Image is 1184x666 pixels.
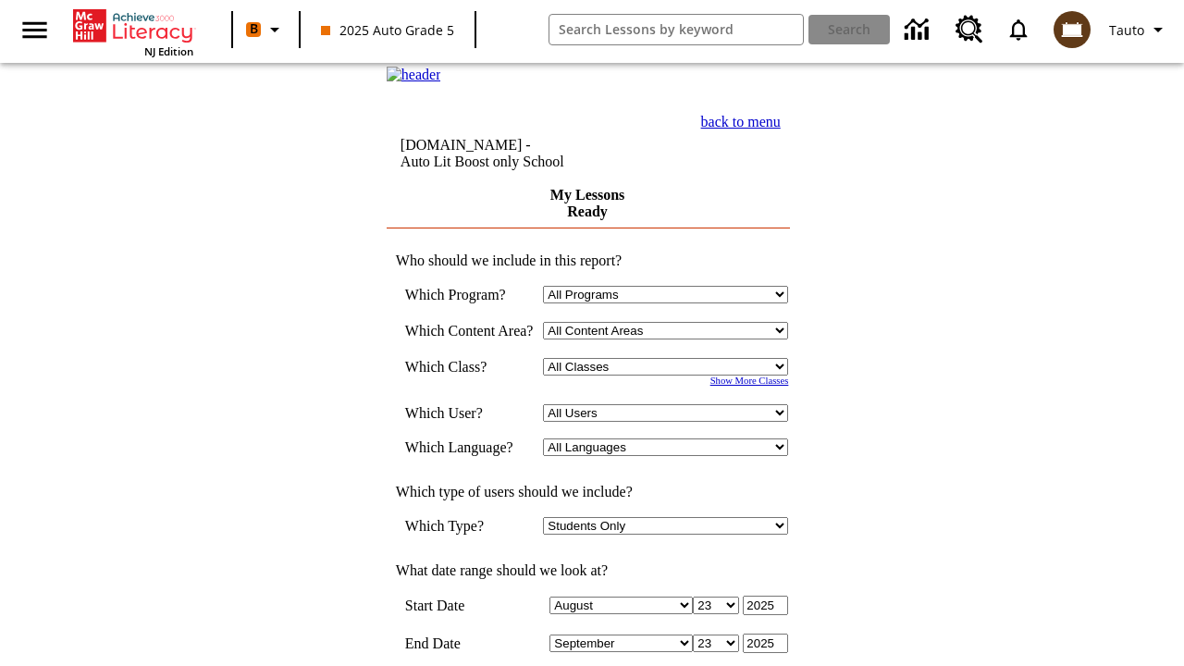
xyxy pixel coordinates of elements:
td: What date range should we look at? [387,562,789,579]
nobr: Which Content Area? [405,323,534,339]
img: header [387,67,441,83]
button: Select a new avatar [1042,6,1102,54]
td: Who should we include in this report? [387,253,789,269]
td: [DOMAIN_NAME] - [401,137,635,170]
div: Home [73,6,193,58]
input: search field [549,15,804,44]
a: Show More Classes [710,376,789,386]
img: avatar image [1054,11,1091,48]
td: Which Language? [405,438,535,456]
a: back to menu [701,114,781,129]
td: Which Program? [405,286,535,303]
span: NJ Edition [144,44,193,58]
td: Start Date [405,596,535,615]
td: Which Type? [405,517,535,535]
nobr: Auto Lit Boost only School [401,154,564,169]
span: 2025 Auto Grade 5 [321,20,454,40]
a: My Lessons Ready [550,187,624,219]
td: Which User? [405,404,535,422]
span: Tauto [1109,20,1144,40]
td: End Date [405,634,535,653]
button: Open side menu [7,3,62,57]
td: Which Class? [405,358,535,376]
a: Notifications [994,6,1042,54]
a: Resource Center, Will open in new tab [944,5,994,55]
td: Which type of users should we include? [387,484,789,500]
button: Profile/Settings [1102,13,1177,46]
button: Boost Class color is orange. Change class color [239,13,293,46]
span: B [250,18,258,41]
a: Data Center [894,5,944,55]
